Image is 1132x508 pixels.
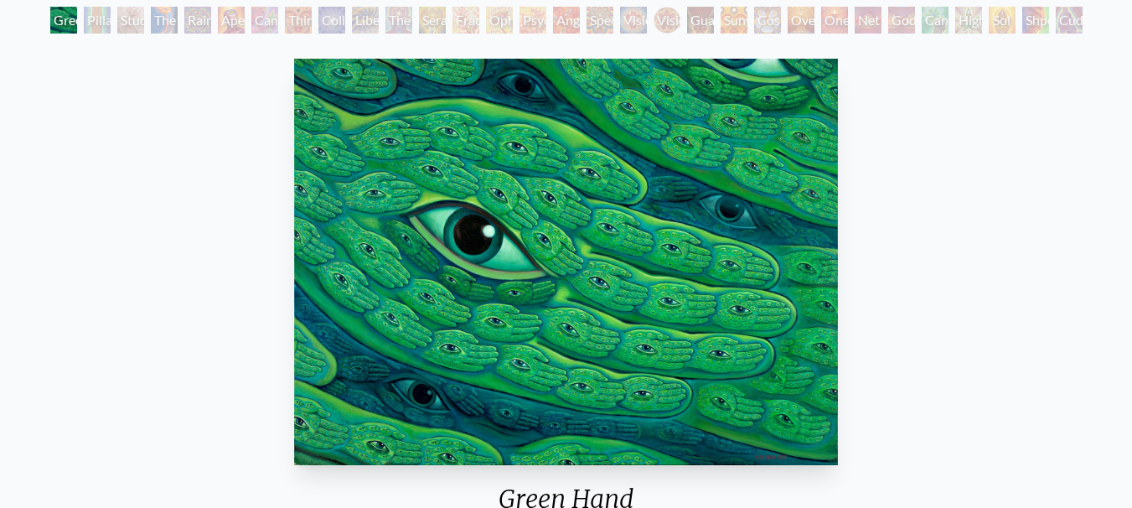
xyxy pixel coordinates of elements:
div: Third Eye Tears of Joy [285,7,312,34]
div: Guardian of Infinite Vision [687,7,714,34]
div: Godself [888,7,915,34]
div: Higher Vision [955,7,982,34]
div: Cosmic Elf [754,7,781,34]
div: Green Hand [50,7,77,34]
div: The Seer [385,7,412,34]
div: Study for the Great Turn [117,7,144,34]
div: The Torch [151,7,178,34]
div: Cannabis Sutra [251,7,278,34]
div: Vision [PERSON_NAME] [654,7,680,34]
div: Angel Skin [553,7,580,34]
div: Spectral Lotus [587,7,613,34]
div: Aperture [218,7,245,34]
img: Green-Hand-2023-Alex-Grey-watermarked.jpg [294,59,837,465]
div: Fractal Eyes [452,7,479,34]
div: Cuddle [1056,7,1083,34]
div: Pillar of Awareness [84,7,111,34]
div: Ophanic Eyelash [486,7,513,34]
div: Liberation Through Seeing [352,7,379,34]
div: Collective Vision [318,7,345,34]
div: Rainbow Eye Ripple [184,7,211,34]
div: Vision Crystal [620,7,647,34]
div: Seraphic Transport Docking on the Third Eye [419,7,446,34]
div: Cannafist [922,7,949,34]
div: Net of Being [855,7,881,34]
div: Oversoul [788,7,814,34]
div: Psychomicrograph of a Fractal Paisley Cherub Feather Tip [519,7,546,34]
div: One [821,7,848,34]
div: Shpongled [1022,7,1049,34]
div: Sol Invictus [989,7,1016,34]
div: Sunyata [721,7,747,34]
